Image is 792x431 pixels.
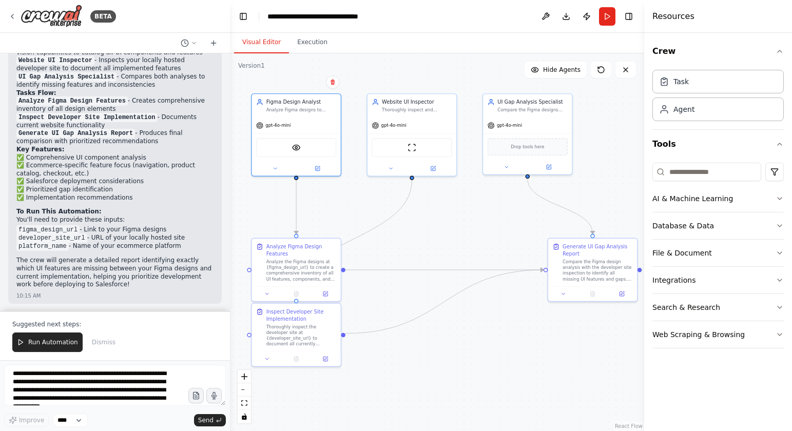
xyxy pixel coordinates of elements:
[382,99,452,106] div: Website UI Inspector
[652,302,720,312] div: Search & Research
[577,289,608,298] button: No output available
[16,242,69,251] code: platform_name
[615,423,643,429] a: React Flow attribution
[205,37,222,49] button: Start a new chat
[497,123,522,128] span: gpt-4o-mini
[16,154,214,162] li: ✅ Comprehensive UI component analysis
[16,129,214,146] li: - Produces final comparison with prioritized recommendations
[293,180,300,234] g: Edge from 471ed29a-8829-437a-a726-6c0b0caa1282 to 5b625c97-973d-4bc9-9c69-28e1a7cbe8f5
[345,266,544,337] g: Edge from 1119db24-dc64-4d19-815a-f3a9e5cfa970 to c3485282-3d85-4c7e-b331-20de329c637d
[652,267,784,293] button: Integrations
[238,370,251,383] button: zoom in
[16,234,214,242] li: - URL of your locally hosted site
[266,259,337,282] div: Analyze the Figma designs at {figma_design_url} to create a comprehensive inventory of all UI fea...
[366,93,457,177] div: Website UI InspectorThoroughly inspect and document all UI features, components, and functionalit...
[238,410,251,423] button: toggle interactivity
[28,338,78,346] span: Run Automation
[16,208,102,215] strong: To Run This Automation:
[238,383,251,397] button: zoom out
[12,320,218,328] p: Suggested next steps:
[16,257,214,288] p: The crew will generate a detailed report identifying exactly which UI features are missing betwee...
[238,397,251,410] button: fit view
[92,338,115,346] span: Dismiss
[511,143,544,150] span: Drop tools here
[313,289,338,298] button: Open in side panel
[652,212,784,239] button: Database & Data
[652,294,784,321] button: Search & Research
[622,9,636,24] button: Hide right sidebar
[652,159,784,357] div: Tools
[177,37,201,49] button: Switch to previous chat
[266,107,337,113] div: Analyze Figma designs to identify all UI components, features, layouts, and interactive elements ...
[90,10,116,23] div: BETA
[19,416,44,424] span: Improve
[87,332,121,352] button: Dismiss
[16,178,214,186] li: ✅ Salesforce deployment considerations
[652,193,733,204] div: AI & Machine Learning
[266,308,337,322] div: Inspect Developer Site Implementation
[313,355,338,363] button: Open in side panel
[198,416,214,424] span: Send
[16,242,214,250] li: - Name of your ecommerce platform
[238,62,265,70] div: Version 1
[16,113,214,130] li: - Documents current website functionality
[652,240,784,266] button: File & Document
[497,107,568,113] div: Compare the Figma designs with the implemented website to identify missing UI features, inconsist...
[652,185,784,212] button: AI & Machine Learning
[234,32,289,53] button: Visual Editor
[265,123,291,128] span: gpt-4o-mini
[12,332,83,352] button: Run Automation
[563,243,633,257] div: Generate UI Gap Analysis Report
[326,75,339,89] button: Delete node
[543,66,581,74] span: Hide Agents
[382,107,452,113] div: Thoroughly inspect and document all UI features, components, and functionality present on the {de...
[345,266,544,273] g: Edge from 5b625c97-973d-4bc9-9c69-28e1a7cbe8f5 to c3485282-3d85-4c7e-b331-20de329c637d
[497,99,568,106] div: UI Gap Analysis Specialist
[482,93,573,175] div: UI Gap Analysis SpecialistCompare the Figma designs with the implemented website to identify miss...
[281,355,312,363] button: No output available
[266,99,337,106] div: Figma Design Analyst
[16,233,87,243] code: developer_site_url
[525,62,587,78] button: Hide Agents
[251,93,341,177] div: Figma Design AnalystAnalyze Figma designs to identify all UI components, features, layouts, and i...
[281,289,312,298] button: No output available
[652,66,784,129] div: Crew
[16,194,214,202] li: ✅ Implementation recommendations
[16,162,214,178] li: ✅ Ecommerce-specific feature focus (navigation, product catalog, checkout, etc.)
[16,96,128,106] code: Analyze Figma Design Features
[16,113,157,122] code: Inspect Developer Site Implementation
[251,238,341,302] div: Analyze Figma Design FeaturesAnalyze the Figma designs at {figma_design_url} to create a comprehe...
[16,56,214,73] li: - Inspects your locally hosted developer site to document all implemented features
[16,72,117,82] code: UI Gap Analysis Specialist
[16,73,214,89] li: - Compares both analyses to identify missing features and inconsistencies
[528,163,569,171] button: Open in side panel
[267,11,383,22] nav: breadcrumb
[236,9,250,24] button: Hide left sidebar
[16,56,94,65] code: Website UI Inspector
[16,129,135,138] code: Generate UI Gap Analysis Report
[652,275,696,285] div: Integrations
[563,259,633,282] div: Compare the Figma design analysis with the developer site inspection to identify all missing UI f...
[16,225,80,234] code: figma_design_url
[524,179,596,234] g: Edge from 8dfdfc00-7ea6-43f8-a6f5-67859f79a837 to c3485282-3d85-4c7e-b331-20de329c637d
[21,5,82,28] img: Logo
[194,414,226,426] button: Send
[408,143,416,152] img: ScrapeWebsiteTool
[4,414,49,427] button: Improve
[673,104,694,114] div: Agent
[652,37,784,66] button: Crew
[652,130,784,159] button: Tools
[16,89,56,96] strong: Tasks Flow:
[381,123,407,128] span: gpt-4o-mini
[266,324,337,347] div: Thoroughly inspect the developer site at {developer_site_url} to document all currently implement...
[16,146,64,153] strong: Key Features:
[673,76,689,87] div: Task
[266,243,337,257] div: Analyze Figma Design Features
[652,221,714,231] div: Database & Data
[609,289,634,298] button: Open in side panel
[292,143,301,152] img: VisionTool
[297,164,338,173] button: Open in side panel
[251,303,341,367] div: Inspect Developer Site ImplementationThoroughly inspect the developer site at {developer_site_url...
[16,97,214,113] li: - Creates comprehensive inventory of all design elements
[293,180,415,298] g: Edge from eaada2d4-79a2-4d18-8009-28cf62de4188 to 1119db24-dc64-4d19-815a-f3a9e5cfa970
